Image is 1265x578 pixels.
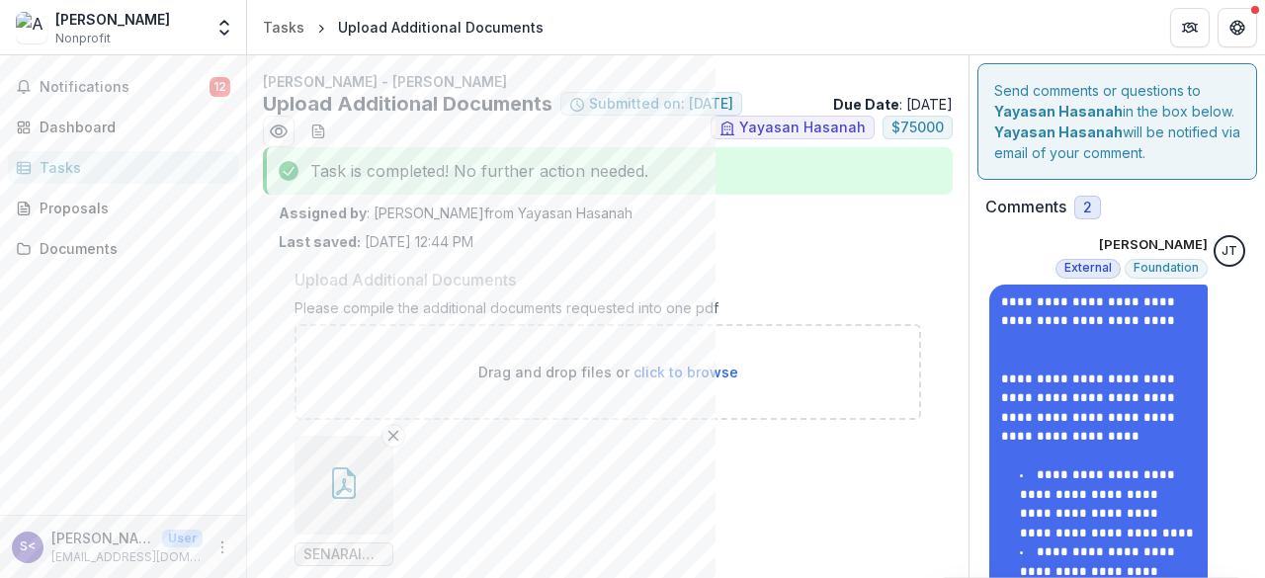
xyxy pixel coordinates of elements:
[295,268,516,291] p: Upload Additional Documents
[381,424,405,448] button: Remove File
[40,117,222,137] div: Dashboard
[279,233,361,250] strong: Last saved:
[1064,261,1112,275] span: External
[1099,235,1208,255] p: [PERSON_NAME]
[8,151,238,184] a: Tasks
[263,116,295,147] button: Preview 91595a45-0c0b-4a34-ac7b-9f9bfc23a6a7.pdf
[51,528,154,548] p: [PERSON_NAME] <[EMAIL_ADDRESS][DOMAIN_NAME]>
[1222,245,1237,258] div: Josselyn Tan
[263,147,953,195] div: Task is completed! No further action needed.
[833,96,899,113] strong: Due Date
[1170,8,1210,47] button: Partners
[20,540,36,553] div: Samihah Ibrahim <abrahamventure23@gmail.com>
[55,30,111,47] span: Nonprofit
[8,192,238,224] a: Proposals
[8,71,238,103] button: Notifications12
[279,203,937,223] p: : [PERSON_NAME] from Yayasan Hasanah
[994,103,1123,120] strong: Yayasan Hasanah
[985,198,1066,216] h2: Comments
[211,8,238,47] button: Open entity switcher
[162,530,203,547] p: User
[739,120,866,136] span: Yayasan Hasanah
[633,364,738,380] span: click to browse
[891,120,944,136] span: $ 75000
[255,13,312,41] a: Tasks
[1218,8,1257,47] button: Get Help
[279,231,473,252] p: [DATE] 12:44 PM
[263,71,953,92] p: [PERSON_NAME] - [PERSON_NAME]
[263,17,304,38] div: Tasks
[589,96,733,113] span: Submitted on: [DATE]
[338,17,544,38] div: Upload Additional Documents
[255,13,551,41] nav: breadcrumb
[8,111,238,143] a: Dashboard
[263,92,552,116] h2: Upload Additional Documents
[40,157,222,178] div: Tasks
[295,436,393,566] div: Remove FileSENARAI NAMA PESERTA [PERSON_NAME] TIME SCHEDULE PEMASANGAN.pdf
[295,299,921,324] div: Please compile the additional documents requested into one pdf
[210,77,230,97] span: 12
[8,232,238,265] a: Documents
[55,9,170,30] div: [PERSON_NAME]
[1083,200,1092,216] span: 2
[211,536,234,559] button: More
[302,116,334,147] button: download-word-button
[40,198,222,218] div: Proposals
[1134,261,1199,275] span: Foundation
[40,79,210,96] span: Notifications
[40,238,222,259] div: Documents
[994,124,1123,140] strong: Yayasan Hasanah
[279,205,367,221] strong: Assigned by
[16,12,47,43] img: Abraham Venture
[833,94,953,115] p: : [DATE]
[303,546,384,563] span: SENARAI NAMA PESERTA [PERSON_NAME] TIME SCHEDULE PEMASANGAN.pdf
[478,362,738,382] p: Drag and drop files or
[977,63,1257,180] div: Send comments or questions to in the box below. will be notified via email of your comment.
[51,548,203,566] p: [EMAIL_ADDRESS][DOMAIN_NAME]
